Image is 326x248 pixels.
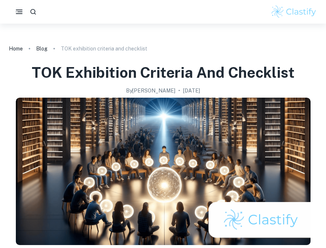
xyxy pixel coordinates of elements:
[36,43,48,54] a: Blog
[61,45,147,53] p: TOK exhibition criteria and checklist
[9,43,23,54] a: Home
[126,87,175,95] h2: By [PERSON_NAME]
[183,87,200,95] h2: [DATE]
[178,87,180,95] p: •
[32,63,295,82] h1: TOK exhibition criteria and checklist
[270,4,317,19] img: Clastify logo
[16,98,311,245] img: TOK exhibition criteria and checklist cover image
